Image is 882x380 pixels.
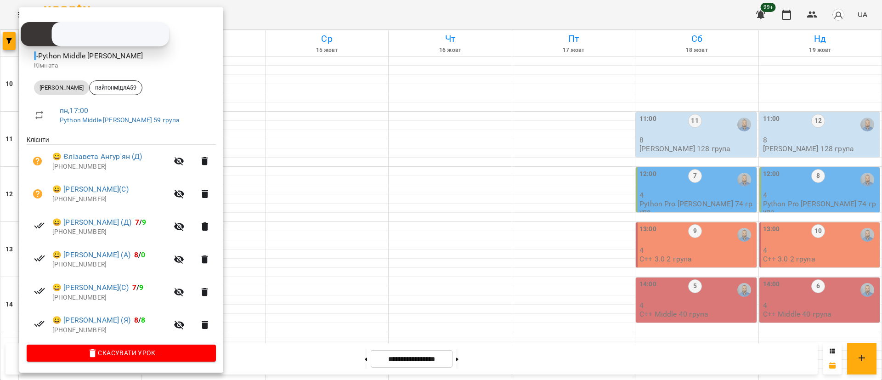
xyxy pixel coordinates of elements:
[52,326,168,335] p: [PHONE_NUMBER]
[34,318,45,329] svg: Візит сплачено
[135,218,146,227] b: /
[134,250,145,259] b: /
[134,250,138,259] span: 8
[34,84,89,92] span: [PERSON_NAME]
[34,347,209,358] span: Скасувати Урок
[90,84,142,92] span: пайтонмідлА59
[27,183,49,205] button: Візит ще не сплачено. Додати оплату?
[141,250,145,259] span: 0
[52,250,130,261] a: 😀 [PERSON_NAME] (А)
[34,51,145,60] span: - Python Middle [PERSON_NAME]
[132,283,136,292] span: 7
[132,283,143,292] b: /
[52,315,130,326] a: 😀 [PERSON_NAME] (Я)
[34,61,209,70] p: Кімната
[135,218,139,227] span: 7
[60,116,179,124] a: Python Middle [PERSON_NAME] 59 група
[134,316,145,324] b: /
[52,162,168,171] p: [PHONE_NUMBER]
[52,293,168,302] p: [PHONE_NUMBER]
[139,283,143,292] span: 9
[52,227,168,237] p: [PHONE_NUMBER]
[52,217,131,228] a: 😀 [PERSON_NAME] (Д)
[52,195,168,204] p: [PHONE_NUMBER]
[27,150,49,172] button: Візит ще не сплачено. Додати оплату?
[27,345,216,361] button: Скасувати Урок
[141,316,145,324] span: 8
[27,135,216,345] ul: Клієнти
[89,80,142,95] div: пайтонмідлА59
[60,106,88,115] a: пн , 17:00
[142,218,146,227] span: 9
[52,260,168,269] p: [PHONE_NUMBER]
[34,220,45,231] svg: Візит сплачено
[34,285,45,296] svg: Візит сплачено
[34,253,45,264] svg: Візит сплачено
[52,184,129,195] a: 😀 [PERSON_NAME](С)
[52,151,142,162] a: 😀 Єлiзавета Ангур'ян (Д)
[52,282,129,293] a: 😀 [PERSON_NAME](С)
[134,316,138,324] span: 8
